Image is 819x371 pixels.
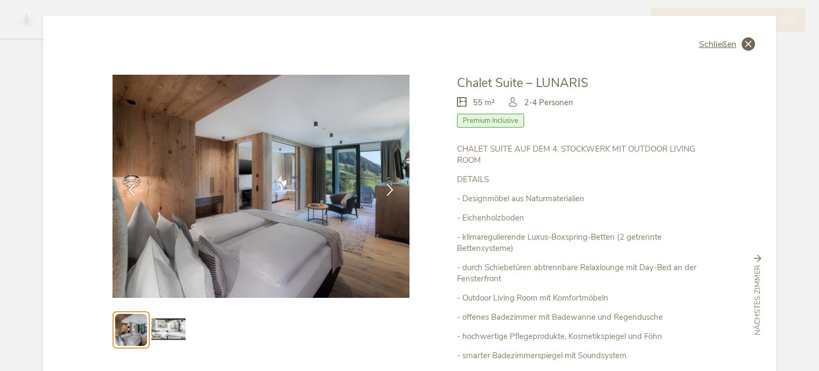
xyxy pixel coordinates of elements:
p: - Eichenholzboden [457,212,706,224]
p: - smarter Badezimmerspiegel mit Soundsystem [457,350,706,361]
span: Premium Inclusive [457,114,524,128]
p: - offenes Badezimmer mit Badewanne und Regendusche [457,312,706,323]
span: nächstes Zimmer [752,265,763,336]
span: Chalet Suite – LUNARIS [457,75,588,91]
p: - Designmöbel aus Naturmaterialien [457,193,706,204]
p: - klimaregulierende Luxus-Boxspring-Betten (2 getrennte Bettensysteme) [457,232,706,254]
p: - durch Schiebetüren abtrennbare Relaxlounge mit Day-Bed an der Fensterfront [457,262,706,285]
img: Preview [151,313,186,347]
p: CHALET SUITE AUF DEM 4. STOCKWERK MIT OUTDOOR LIVING ROOM [457,144,706,166]
img: Chalet Suite – LUNARIS [113,75,410,298]
span: Schließen [699,40,736,49]
span: 55 m² [473,97,495,108]
img: Preview [115,314,147,346]
p: - Outdoor Living Room mit Komfortmöbeln [457,293,706,304]
p: - hochwertige Pflegeprodukte, Kosmetikspiegel und Föhn [457,331,706,342]
p: DETAILS [457,174,706,185]
span: 2-4 Personen [524,97,573,108]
